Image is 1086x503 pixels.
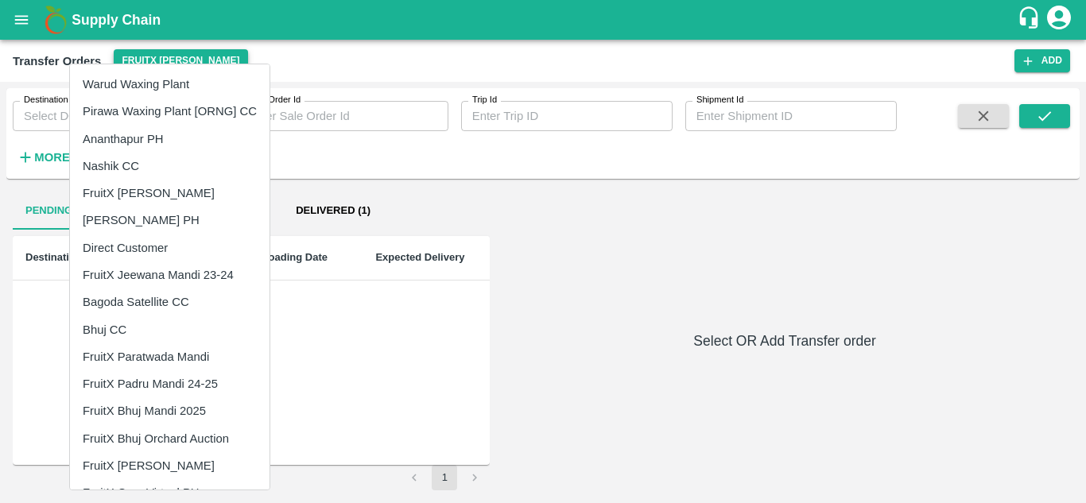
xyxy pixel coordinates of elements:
[70,425,270,452] li: FruitX Bhuj Orchard Auction
[70,343,270,370] li: FruitX Paratwada Mandi
[70,370,270,397] li: FruitX Padru Mandi 24-25
[70,397,270,424] li: FruitX Bhuj Mandi 2025
[70,452,270,479] li: FruitX [PERSON_NAME]
[70,153,270,180] li: Nashik CC
[70,207,270,234] li: [PERSON_NAME] PH
[70,180,270,207] li: FruitX [PERSON_NAME]
[70,288,270,315] li: Bagoda Satellite CC
[70,98,270,125] li: Pirawa Waxing Plant [ORNG] CC
[70,316,270,343] li: Bhuj CC
[70,234,270,261] li: Direct Customer
[70,71,270,98] li: Warud Waxing Plant
[70,126,270,153] li: Ananthapur PH
[70,261,270,288] li: FruitX Jeewana Mandi 23-24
